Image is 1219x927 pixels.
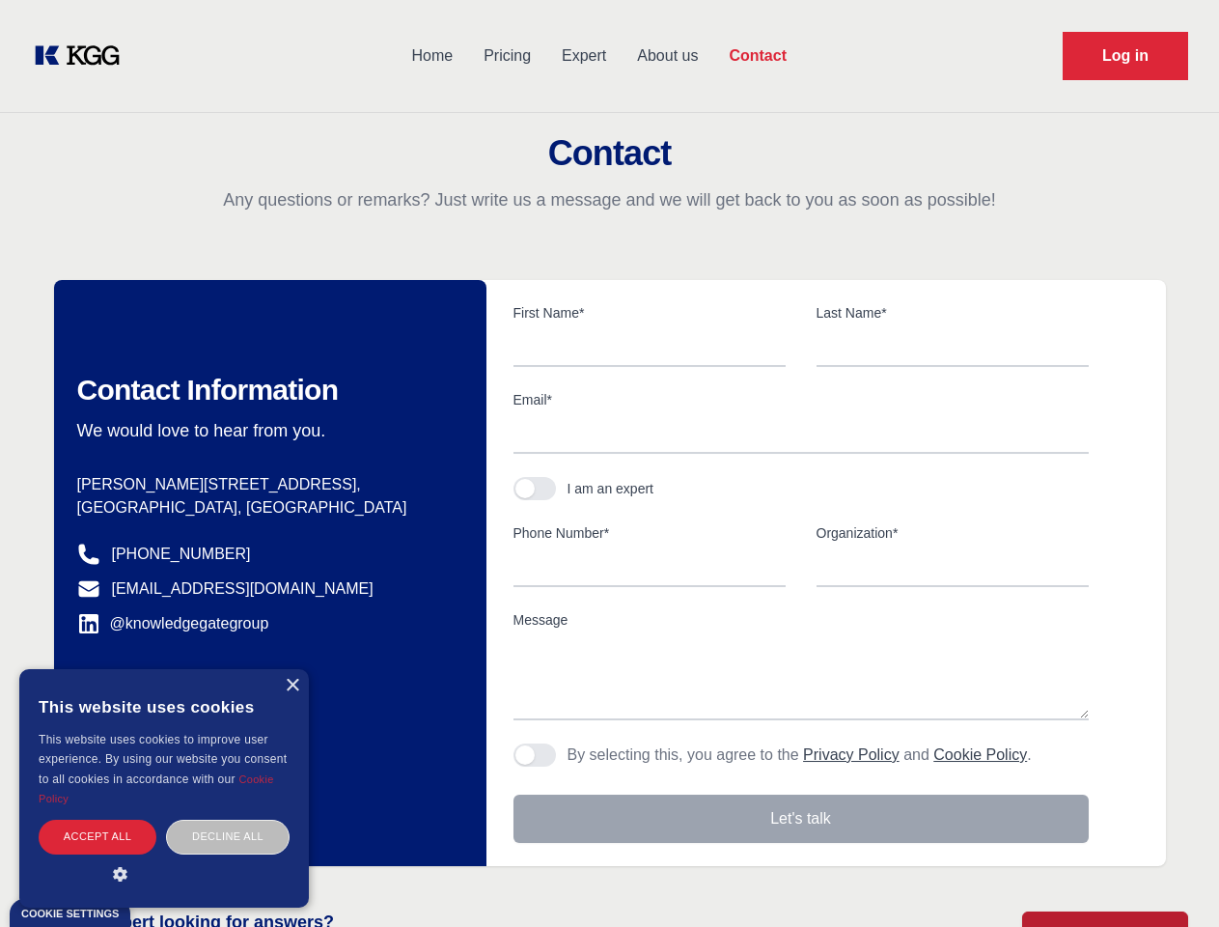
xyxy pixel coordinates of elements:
[513,795,1089,843] button: Let's talk
[112,577,374,601] a: [EMAIL_ADDRESS][DOMAIN_NAME]
[23,134,1196,173] h2: Contact
[23,188,1196,211] p: Any questions or remarks? Just write us a message and we will get back to you as soon as possible!
[77,473,456,496] p: [PERSON_NAME][STREET_ADDRESS],
[77,373,456,407] h2: Contact Information
[817,523,1089,543] label: Organization*
[622,31,713,81] a: About us
[546,31,622,81] a: Expert
[933,746,1027,763] a: Cookie Policy
[39,733,287,786] span: This website uses cookies to improve user experience. By using our website you consent to all coo...
[1063,32,1188,80] a: Request Demo
[803,746,900,763] a: Privacy Policy
[468,31,546,81] a: Pricing
[39,684,290,730] div: This website uses cookies
[77,419,456,442] p: We would love to hear from you.
[77,612,269,635] a: @knowledgegategroup
[513,610,1089,630] label: Message
[39,820,156,854] div: Accept all
[285,679,299,693] div: Close
[713,31,802,81] a: Contact
[21,909,119,919] div: Cookie settings
[513,390,1089,409] label: Email*
[1122,834,1219,927] iframe: Chat Widget
[396,31,468,81] a: Home
[568,744,1032,767] p: By selecting this, you agree to the and .
[112,543,251,566] a: [PHONE_NUMBER]
[568,479,654,498] div: I am an expert
[31,41,135,71] a: KOL Knowledge Platform: Talk to Key External Experts (KEE)
[513,523,786,543] label: Phone Number*
[77,496,456,520] p: [GEOGRAPHIC_DATA], [GEOGRAPHIC_DATA]
[39,773,274,804] a: Cookie Policy
[513,303,786,323] label: First Name*
[817,303,1089,323] label: Last Name*
[166,820,290,854] div: Decline all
